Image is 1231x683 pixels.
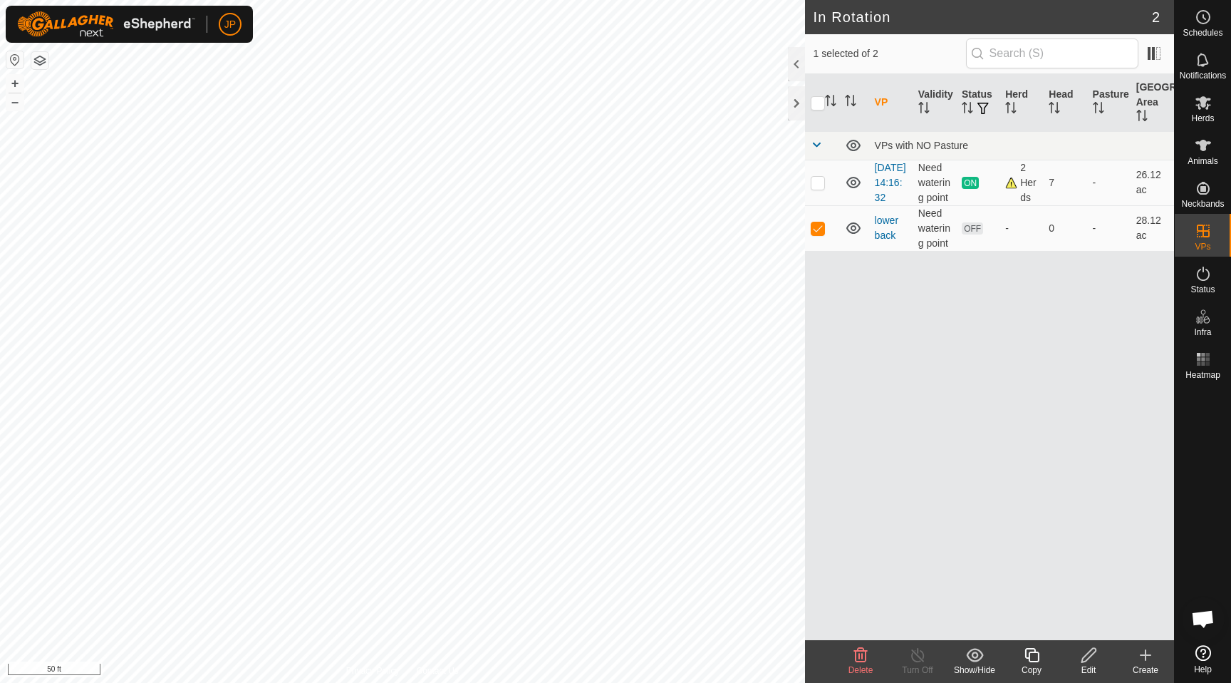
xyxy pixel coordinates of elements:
th: Validity [913,74,956,132]
a: lower back [875,215,898,241]
p-sorticon: Activate to sort [1136,112,1148,123]
div: 2 Herds [1005,160,1037,205]
div: VPs with NO Pasture [875,140,1168,151]
p-sorticon: Activate to sort [1049,104,1060,115]
span: VPs [1195,242,1210,251]
div: Show/Hide [946,664,1003,677]
span: 2 [1152,6,1160,28]
span: Notifications [1180,71,1226,80]
button: + [6,75,24,92]
span: Status [1190,285,1215,294]
p-sorticon: Activate to sort [962,104,973,115]
td: 28.12 ac [1131,205,1174,251]
span: Infra [1194,328,1211,337]
span: Schedules [1183,29,1222,37]
span: OFF [962,222,983,235]
th: Status [956,74,999,132]
a: Privacy Policy [346,664,400,677]
th: Pasture [1087,74,1131,132]
a: Help [1175,640,1231,679]
span: Heatmap [1185,371,1220,379]
p-sorticon: Activate to sort [825,97,836,108]
td: - [1087,205,1131,251]
div: Turn Off [889,664,946,677]
button: – [6,93,24,111]
span: JP [224,17,236,32]
p-sorticon: Activate to sort [918,104,930,115]
td: 26.12 ac [1131,160,1174,205]
div: Edit [1060,664,1117,677]
input: Search (S) [966,38,1138,68]
img: Gallagher Logo [17,11,195,37]
td: - [1087,160,1131,205]
a: Contact Us [416,664,458,677]
td: 7 [1043,160,1086,205]
p-sorticon: Activate to sort [845,97,856,108]
button: Reset Map [6,51,24,68]
button: Map Layers [31,52,48,69]
p-sorticon: Activate to sort [1093,104,1104,115]
th: Head [1043,74,1086,132]
th: [GEOGRAPHIC_DATA] Area [1131,74,1174,132]
span: Herds [1191,114,1214,123]
td: Need watering point [913,205,956,251]
div: Copy [1003,664,1060,677]
span: Delete [848,665,873,675]
h2: In Rotation [814,9,1152,26]
th: VP [869,74,913,132]
span: ON [962,177,979,189]
p-sorticon: Activate to sort [1005,104,1017,115]
td: Need watering point [913,160,956,205]
td: 0 [1043,205,1086,251]
a: Open chat [1182,597,1225,640]
a: [DATE] 14:16:32 [875,162,906,203]
span: Animals [1188,157,1218,165]
span: Help [1194,665,1212,674]
div: - [1005,221,1037,236]
th: Herd [999,74,1043,132]
span: 1 selected of 2 [814,46,966,61]
span: Neckbands [1181,200,1224,208]
div: Create [1117,664,1174,677]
